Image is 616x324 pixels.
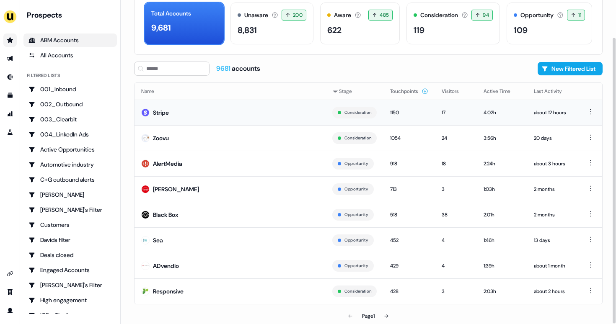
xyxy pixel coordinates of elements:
[244,11,268,20] div: Unaware
[3,89,17,102] a: Go to templates
[534,236,572,244] div: 13 days
[28,100,112,108] div: 002_Outbound
[390,262,428,270] div: 429
[483,11,489,19] span: 94
[484,108,520,117] div: 4:02h
[23,128,117,141] a: Go to 004_LinkedIn Ads
[23,113,117,126] a: Go to 003_Clearbit
[334,11,351,20] div: Aware
[390,159,428,168] div: 918
[327,24,342,36] div: 622
[153,211,178,219] div: Black Box
[216,64,260,73] div: accounts
[28,206,112,214] div: [PERSON_NAME]'s Filter
[23,263,117,277] a: Go to Engaged Accounts
[362,312,375,320] div: Page 1
[442,262,470,270] div: 4
[390,287,428,296] div: 428
[28,221,112,229] div: Customers
[390,236,428,244] div: 452
[27,72,60,79] div: Filtered lists
[390,185,428,193] div: 713
[28,311,112,319] div: ICP - Tier 1
[23,248,117,262] a: Go to Deals closed
[28,130,112,139] div: 004_LinkedIn Ads
[344,160,368,167] button: Opportunity
[520,11,554,20] div: Opportunity
[534,134,572,142] div: 20 days
[514,24,528,36] div: 109
[28,51,112,59] div: All Accounts
[380,11,389,19] span: 485
[153,159,182,168] div: AlertMedia
[153,108,169,117] div: Stripe
[344,262,368,270] button: Opportunity
[28,266,112,274] div: Engaged Accounts
[534,262,572,270] div: about 1 month
[390,84,428,99] button: Touchpoints
[344,109,371,116] button: Consideration
[27,10,117,20] div: Prospects
[442,84,469,99] button: Visitors
[135,83,326,100] th: Name
[28,160,112,169] div: Automotive industry
[3,70,17,84] a: Go to Inbound
[3,267,17,280] a: Go to integrations
[151,21,171,34] div: 9,681
[28,175,112,184] div: C+G outbound alerts
[484,211,520,219] div: 2:01h
[23,143,117,156] a: Go to Active Opportunities
[442,108,470,117] div: 17
[28,36,112,44] div: ABM Accounts
[390,211,428,219] div: 518
[442,134,470,142] div: 24
[28,251,112,259] div: Deals closed
[153,236,163,244] div: Sea
[153,134,169,142] div: Zoovu
[578,11,581,19] span: 11
[23,188,117,201] a: Go to Charlotte Stone
[153,287,184,296] div: Responsive
[414,24,424,36] div: 119
[23,98,117,111] a: Go to 002_Outbound
[534,159,572,168] div: about 3 hours
[3,285,17,299] a: Go to team
[390,134,428,142] div: 1054
[23,158,117,171] a: Go to Automotive industry
[3,107,17,121] a: Go to attribution
[293,11,303,19] span: 200
[28,85,112,93] div: 001_Inbound
[442,185,470,193] div: 3
[3,126,17,139] a: Go to experiments
[390,108,428,117] div: 1150
[23,33,117,47] a: ABM Accounts
[442,236,470,244] div: 4
[28,190,112,199] div: [PERSON_NAME]
[442,211,470,219] div: 38
[484,185,520,193] div: 1:03h
[534,185,572,193] div: 2 months
[484,262,520,270] div: 1:39h
[484,159,520,168] div: 2:24h
[23,293,117,307] a: Go to High engagement
[28,115,112,123] div: 003_Clearbit
[28,145,112,154] div: Active Opportunities
[153,262,179,270] div: ADvendio
[538,62,603,75] button: New Filtered List
[484,287,520,296] div: 2:03h
[23,203,117,216] a: Go to Charlotte's Filter
[216,64,232,73] span: 9681
[3,304,17,317] a: Go to profile
[151,9,191,18] div: Total Accounts
[344,288,371,295] button: Consideration
[420,11,458,20] div: Consideration
[344,237,368,244] button: Opportunity
[534,211,572,219] div: 2 months
[153,185,199,193] div: [PERSON_NAME]
[534,108,572,117] div: about 12 hours
[23,309,117,322] a: Go to ICP - Tier 1
[484,134,520,142] div: 3:56h
[534,84,572,99] button: Last Activity
[484,236,520,244] div: 1:46h
[442,159,470,168] div: 18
